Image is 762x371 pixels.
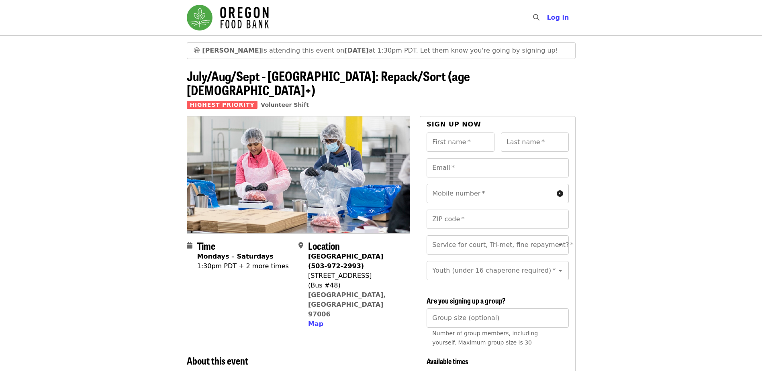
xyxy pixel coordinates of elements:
[427,132,494,152] input: First name
[427,184,553,203] input: Mobile number
[187,101,258,109] span: Highest Priority
[261,102,309,108] a: Volunteer Shift
[308,253,383,270] strong: [GEOGRAPHIC_DATA] (503-972-2993)
[308,319,323,329] button: Map
[344,47,369,54] strong: [DATE]
[308,238,340,253] span: Location
[197,261,289,271] div: 1:30pm PDT + 2 more times
[197,253,274,260] strong: Mondays – Saturdays
[427,210,568,229] input: ZIP code
[308,281,404,290] div: (Bus #48)
[557,190,563,198] i: circle-info icon
[187,116,410,233] img: July/Aug/Sept - Beaverton: Repack/Sort (age 10+) organized by Oregon Food Bank
[187,5,269,31] img: Oregon Food Bank - Home
[308,320,323,328] span: Map
[427,158,568,177] input: Email
[432,330,538,346] span: Number of group members, including yourself. Maximum group size is 30
[544,8,551,27] input: Search
[202,47,558,54] span: is attending this event on at 1:30pm PDT. Let them know you're going by signing up!
[501,132,569,152] input: Last name
[427,356,468,366] span: Available times
[308,271,404,281] div: [STREET_ADDRESS]
[187,242,192,249] i: calendar icon
[427,295,506,306] span: Are you signing up a group?
[555,239,566,251] button: Open
[308,291,386,318] a: [GEOGRAPHIC_DATA], [GEOGRAPHIC_DATA] 97006
[187,66,470,99] span: July/Aug/Sept - [GEOGRAPHIC_DATA]: Repack/Sort (age [DEMOGRAPHIC_DATA]+)
[187,353,248,367] span: About this event
[547,14,569,21] span: Log in
[540,10,575,26] button: Log in
[555,265,566,276] button: Open
[298,242,303,249] i: map-marker-alt icon
[202,47,262,54] strong: [PERSON_NAME]
[197,238,215,253] span: Time
[427,308,568,328] input: [object Object]
[194,47,200,54] span: grinning face emoji
[533,14,539,21] i: search icon
[427,120,481,128] span: Sign up now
